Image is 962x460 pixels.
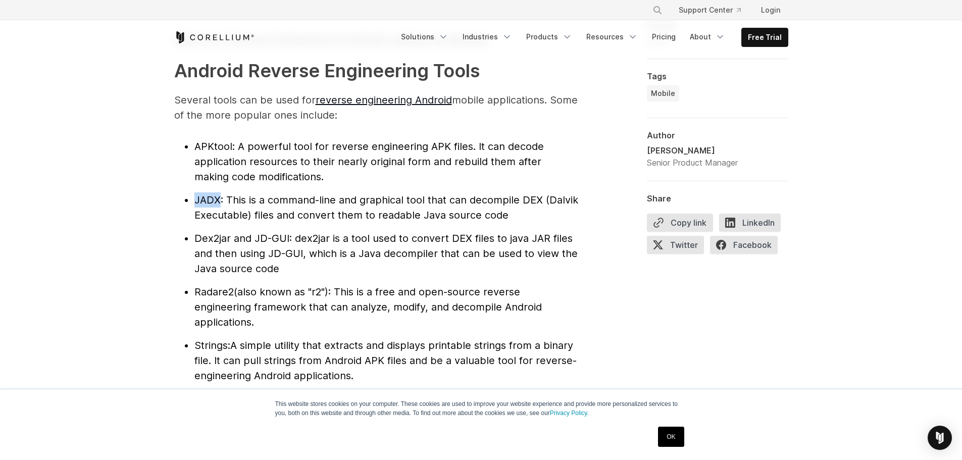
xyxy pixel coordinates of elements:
span: Facebook [710,236,778,254]
a: Mobile [647,85,679,101]
span: Mobile [651,88,675,98]
a: Support Center [671,1,749,19]
a: Login [753,1,788,19]
a: LinkedIn [719,214,787,236]
span: Twitter [647,236,704,254]
a: Industries [457,28,518,46]
strong: Android Reverse Engineering Tools [174,60,480,82]
span: APKtool [194,140,232,152]
p: Several tools can be used for mobile applications. Some of the more popular ones include: [174,92,578,123]
a: Twitter [647,236,710,258]
span: A simple utility that extracts and displays printable strings from a binary file. It can pull str... [194,339,577,382]
a: About [684,28,731,46]
span: : A powerful tool for reverse engineering APK files. It can decode application resources to their... [194,140,544,183]
a: Pricing [646,28,682,46]
a: Facebook [710,236,784,258]
div: Author [647,130,788,140]
span: Radare2 [194,286,234,298]
div: Open Intercom Messenger [928,426,952,450]
div: Navigation Menu [640,1,788,19]
button: Search [648,1,667,19]
div: Tags [647,71,788,81]
a: Free Trial [742,28,788,46]
span: Strings: [194,339,230,351]
a: Products [520,28,578,46]
span: : This is a command-line and graphical tool that can decompile DEX (Dalvik Executable) files and ... [194,194,578,221]
a: Privacy Policy. [550,410,589,417]
a: OK [658,427,684,447]
span: JADX [194,194,221,206]
p: This website stores cookies on your computer. These cookies are used to improve your website expe... [275,399,687,418]
a: Solutions [395,28,454,46]
div: [PERSON_NAME] [647,144,738,157]
span: LinkedIn [719,214,781,232]
a: reverse engineering Android [316,94,452,106]
a: Resources [580,28,644,46]
span: : dex2jar is a tool used to convert DEX files to java JAR files and then using JD-GUI, which is a... [194,232,578,275]
div: Senior Product Manager [647,157,738,169]
div: Navigation Menu [395,28,788,47]
div: Share [647,193,788,203]
span: (also known as "r2"): This is a free and open-source reverse engineering framework that can analy... [194,286,542,328]
a: Corellium Home [174,31,255,43]
button: Copy link [647,214,713,232]
span: Dex2jar and JD-GUI [194,232,289,244]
